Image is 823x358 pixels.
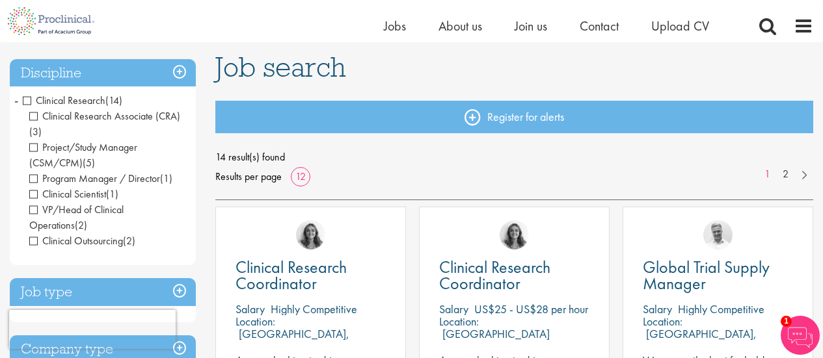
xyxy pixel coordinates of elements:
span: Salary [439,301,468,316]
span: - [14,90,18,110]
span: Location: [439,314,479,329]
h3: Discipline [10,59,196,87]
span: Clinical Research Associate (CRA) [29,109,180,138]
span: Program Manager / Director [29,172,172,185]
span: 14 result(s) found [215,147,813,167]
span: Global Trial Supply Manager [643,256,770,294]
p: [GEOGRAPHIC_DATA], [GEOGRAPHIC_DATA] [236,326,349,353]
p: [GEOGRAPHIC_DATA], [GEOGRAPHIC_DATA] [643,326,757,353]
a: Global Trial Supply Manager [643,259,793,292]
span: Salary [643,301,672,316]
a: Upload CV [651,18,709,34]
span: Salary [236,301,265,316]
span: (1) [160,172,172,185]
iframe: reCAPTCHA [9,310,176,349]
a: About us [438,18,482,34]
span: Clinical Research [23,94,122,107]
span: Results per page [215,167,282,186]
a: Contact [580,18,619,34]
span: Location: [236,314,275,329]
a: Jobs [384,18,406,34]
span: (5) [83,156,95,170]
span: Project/Study Manager (CSM/CPM) [29,140,137,170]
span: (3) [29,125,42,138]
span: Clinical Research Associate (CRA) [29,109,180,123]
p: US$25 - US$28 per hour [474,301,588,316]
a: Clinical Research Coordinator [236,259,386,292]
span: (1) [106,187,118,201]
img: Joshua Bye [703,220,733,249]
span: Program Manager / Director [29,172,160,185]
a: Join us [515,18,547,34]
img: Jackie Cerchio [500,220,529,249]
a: 12 [291,170,310,183]
a: 2 [776,167,795,182]
span: (2) [75,218,87,232]
img: Jackie Cerchio [296,220,325,249]
p: Highly Competitive [678,301,764,316]
span: Clinical Research Coordinator [439,256,550,294]
a: 1 [758,167,777,182]
span: Clinical Scientist [29,187,106,201]
span: Clinical Research [23,94,105,107]
span: Clinical Research Coordinator [236,256,347,294]
span: 1 [781,316,792,327]
span: (14) [105,94,122,107]
span: VP/Head of Clinical Operations [29,203,124,232]
a: Clinical Research Coordinator [439,259,589,292]
span: Clinical Scientist [29,187,118,201]
span: (2) [123,234,135,248]
a: Register for alerts [215,101,813,133]
img: Chatbot [781,316,820,355]
p: Highly Competitive [271,301,357,316]
h3: Job type [10,278,196,306]
span: Clinical Outsourcing [29,234,135,248]
span: Job search [215,49,346,84]
span: Clinical Outsourcing [29,234,123,248]
span: Location: [643,314,682,329]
